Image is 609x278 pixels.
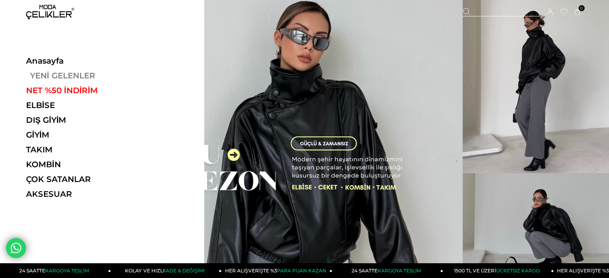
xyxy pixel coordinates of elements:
[443,263,554,278] a: 1500 TL VE ÜZERİÜCRETSİZ KARGO
[26,115,136,125] a: DIŞ GİYİM
[26,71,136,80] a: YENİ GELENLER
[277,268,326,274] span: PARA PUAN KAZAN
[26,160,136,169] a: KOMBİN
[575,9,581,15] a: 0
[26,100,136,110] a: ELBİSE
[222,263,333,278] a: HER ALIŞVERİŞTE %3PARA PUAN KAZAN
[111,263,222,278] a: KOLAY VE HIZLIİADE & DEĞİŞİM!
[164,268,204,274] span: İADE & DEĞİŞİM!
[378,268,421,274] span: KARGOYA TESLİM
[26,174,136,184] a: ÇOK SATANLAR
[332,263,443,278] a: 24 SAATTEKARGOYA TESLİM
[26,130,136,140] a: GİYİM
[0,263,111,278] a: 24 SAATTEKARGOYA TESLİM
[26,5,74,19] img: logo
[26,189,136,199] a: AKSESUAR
[496,268,540,274] span: ÜCRETSİZ KARGO
[45,268,88,274] span: KARGOYA TESLİM
[26,86,136,95] a: NET %50 İNDİRİM
[579,5,585,11] span: 0
[26,56,136,66] a: Anasayfa
[26,145,136,154] a: TAKIM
